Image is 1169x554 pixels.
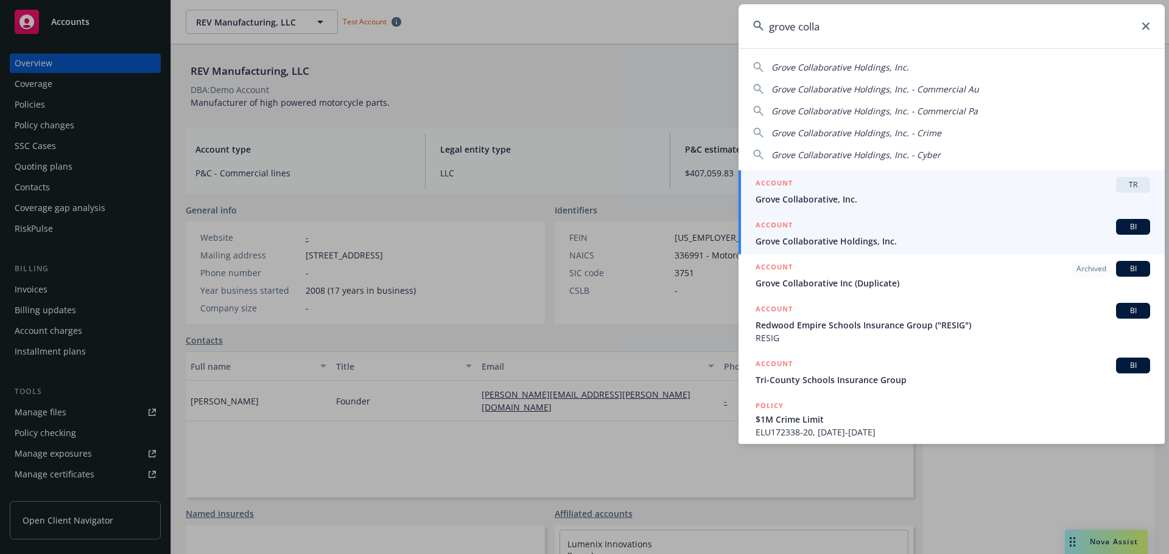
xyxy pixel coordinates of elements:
[1121,360,1145,371] span: BI
[739,4,1165,48] input: Search...
[756,426,1150,438] span: ELU172338-20, [DATE]-[DATE]
[1076,263,1106,274] span: Archived
[771,105,978,117] span: Grove Collaborative Holdings, Inc. - Commercial Pa
[1121,179,1145,190] span: TR
[739,170,1165,212] a: ACCOUNTTRGrove Collaborative, Inc.
[756,177,793,192] h5: ACCOUNT
[739,393,1165,445] a: POLICY$1M Crime LimitELU172338-20, [DATE]-[DATE]
[756,358,793,372] h5: ACCOUNT
[756,277,1150,289] span: Grove Collaborative Inc (Duplicate)
[771,149,941,161] span: Grove Collaborative Holdings, Inc. - Cyber
[771,83,979,95] span: Grove Collaborative Holdings, Inc. - Commercial Au
[756,235,1150,248] span: Grove Collaborative Holdings, Inc.
[756,219,793,234] h5: ACCOUNT
[739,254,1165,296] a: ACCOUNTArchivedBIGrove Collaborative Inc (Duplicate)
[1121,221,1145,232] span: BI
[756,400,784,412] h5: POLICY
[771,61,909,73] span: Grove Collaborative Holdings, Inc.
[739,296,1165,351] a: ACCOUNTBIRedwood Empire Schools Insurance Group ("RESIG")RESIG
[739,351,1165,393] a: ACCOUNTBITri-County Schools Insurance Group
[756,303,793,317] h5: ACCOUNT
[756,261,793,275] h5: ACCOUNT
[1121,263,1145,274] span: BI
[756,193,1150,206] span: Grove Collaborative, Inc.
[756,373,1150,386] span: Tri-County Schools Insurance Group
[771,127,941,139] span: Grove Collaborative Holdings, Inc. - Crime
[739,212,1165,254] a: ACCOUNTBIGrove Collaborative Holdings, Inc.
[1121,305,1145,316] span: BI
[756,331,1150,344] span: RESIG
[756,319,1150,331] span: Redwood Empire Schools Insurance Group ("RESIG")
[756,413,1150,426] span: $1M Crime Limit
